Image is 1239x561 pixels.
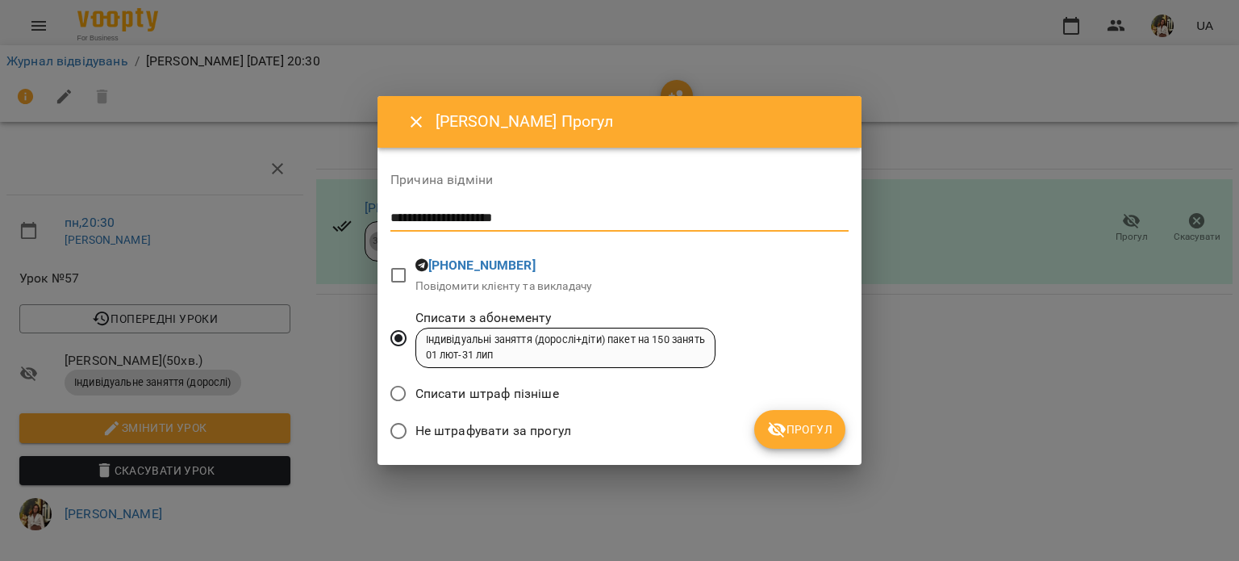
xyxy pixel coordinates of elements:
a: [PHONE_NUMBER] [428,257,536,273]
p: Повідомити клієнту та викладачу [415,278,593,295]
label: Причина відміни [390,174,849,186]
button: Close [397,103,436,141]
span: Списати з абонементу [415,308,715,328]
h6: [PERSON_NAME] Прогул [436,109,842,134]
div: Індивідуальні заняття (дорослі+діти) пакет на 150 занять 01 лют - 31 лип [426,333,705,362]
span: Не штрафувати за прогул [415,421,571,441]
button: Прогул [754,410,845,449]
span: Списати штраф пізніше [415,384,559,404]
span: Прогул [767,420,832,439]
